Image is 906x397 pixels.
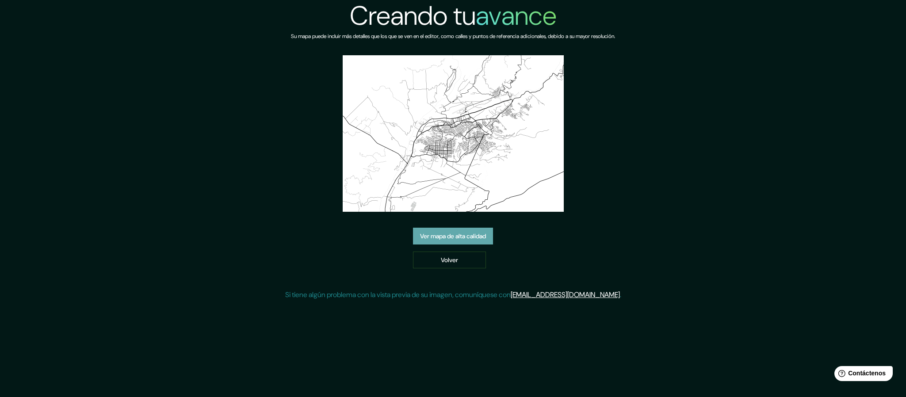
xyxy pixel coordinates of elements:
font: Si tiene algún problema con la vista previa de su imagen, comuníquese con [285,290,511,299]
font: Volver [441,256,458,264]
font: Ver mapa de alta calidad [420,232,486,240]
a: Ver mapa de alta calidad [413,228,493,244]
a: Volver [413,252,486,268]
iframe: Lanzador de widgets de ayuda [827,363,896,387]
font: . [620,290,621,299]
img: vista previa del mapa creado [343,55,564,212]
font: Su mapa puede incluir más detalles que los que se ven en el editor, como calles y puntos de refer... [291,33,615,40]
a: [EMAIL_ADDRESS][DOMAIN_NAME] [511,290,620,299]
